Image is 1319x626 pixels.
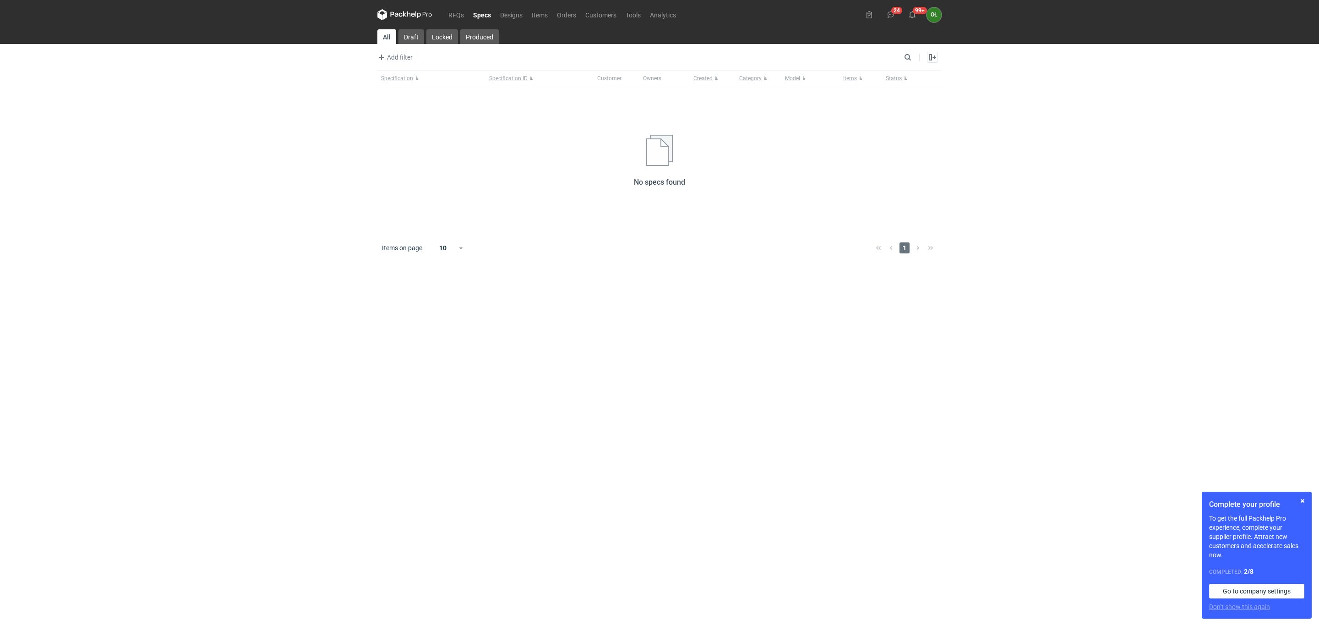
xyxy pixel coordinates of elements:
p: To get the full Packhelp Pro experience, complete your supplier profile. Attract new customers an... [1209,514,1304,560]
a: All [377,29,396,44]
input: Search [902,52,932,63]
a: Orders [552,9,581,20]
div: Completed: [1209,567,1304,577]
strong: 2 / 8 [1244,568,1254,575]
a: Tools [621,9,645,20]
div: 10 [428,242,458,254]
div: Olga Łopatowicz [927,7,942,22]
a: Draft [398,29,424,44]
a: Go to company settings [1209,584,1304,599]
button: 99+ [905,7,920,22]
h1: Complete your profile [1209,499,1304,510]
button: 24 [883,7,898,22]
button: Don’t show this again [1209,602,1270,611]
span: 1 [899,242,910,253]
a: RFQs [444,9,469,20]
a: Designs [496,9,527,20]
button: OŁ [927,7,942,22]
span: Items on page [382,243,422,253]
a: Specs [469,9,496,20]
h2: No specs found [634,177,685,188]
a: Locked [426,29,458,44]
a: Analytics [645,9,681,20]
a: Produced [460,29,499,44]
svg: Packhelp Pro [377,9,432,20]
button: Skip for now [1297,495,1308,506]
a: Items [527,9,552,20]
a: Customers [581,9,621,20]
button: Add filter [376,52,413,63]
